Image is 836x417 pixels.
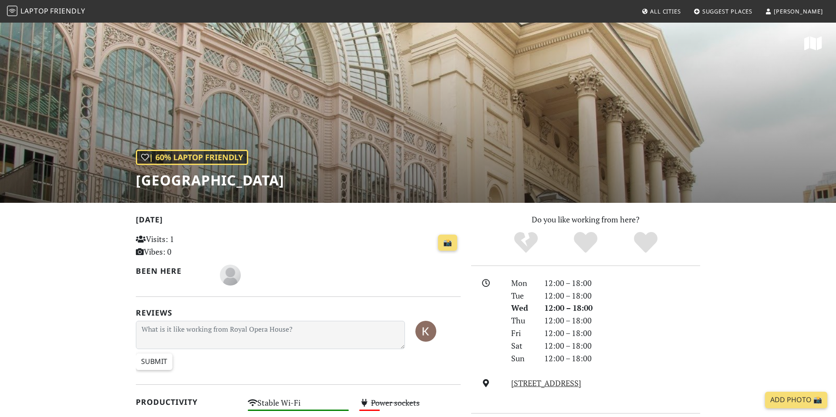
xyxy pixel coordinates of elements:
[765,392,827,408] a: Add Photo 📸
[136,308,461,317] h2: Reviews
[20,6,49,16] span: Laptop
[539,340,705,352] div: 12:00 – 18:00
[690,3,756,19] a: Suggest Places
[7,6,17,16] img: LaptopFriendly
[650,7,681,15] span: All Cities
[539,352,705,365] div: 12:00 – 18:00
[506,277,539,289] div: Mon
[7,4,85,19] a: LaptopFriendly LaptopFriendly
[496,231,556,255] div: No
[774,7,823,15] span: [PERSON_NAME]
[539,289,705,302] div: 12:00 – 18:00
[136,172,284,188] h1: [GEOGRAPHIC_DATA]
[762,3,826,19] a: [PERSON_NAME]
[638,3,684,19] a: All Cities
[136,397,237,407] h2: Productivity
[539,302,705,314] div: 12:00 – 18:00
[506,289,539,302] div: Tue
[220,269,241,279] span: Lydia Cole
[415,321,436,342] img: 6778-kathryn.jpg
[471,213,700,226] p: Do you like working from here?
[506,340,539,352] div: Sat
[220,265,241,286] img: blank-535327c66bd565773addf3077783bbfce4b00ec00e9fd257753287c682c7fa38.png
[506,352,539,365] div: Sun
[136,150,248,165] div: In general, do you like working from here?
[438,235,457,251] a: 📸
[511,378,581,388] a: [STREET_ADDRESS]
[136,233,237,258] p: Visits: 1 Vibes: 0
[539,277,705,289] div: 12:00 – 18:00
[506,302,539,314] div: Wed
[556,231,616,255] div: Yes
[539,327,705,340] div: 12:00 – 18:00
[136,215,461,228] h2: [DATE]
[616,231,676,255] div: Definitely!
[136,266,209,276] h2: Been here
[371,397,420,408] s: Power sockets
[539,314,705,327] div: 12:00 – 18:00
[506,327,539,340] div: Fri
[702,7,753,15] span: Suggest Places
[506,314,539,327] div: Thu
[136,353,172,370] input: Submit
[50,6,85,16] span: Friendly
